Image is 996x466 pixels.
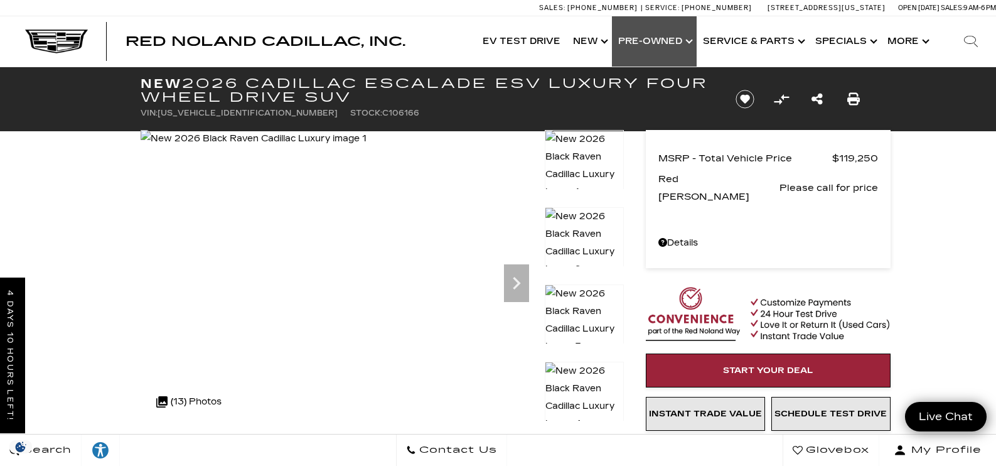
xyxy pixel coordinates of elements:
a: [STREET_ADDRESS][US_STATE] [768,4,886,12]
span: Live Chat [913,409,979,424]
a: Share this New 2026 Cadillac Escalade ESV Luxury Four Wheel Drive SUV [811,90,823,108]
a: Contact Us [396,435,507,466]
a: Instant Trade Value [646,397,765,431]
span: Start Your Deal [723,366,813,376]
span: $119,250 [832,149,878,167]
a: Red [PERSON_NAME] Please call for price [658,170,878,205]
span: Red Noland Cadillac, Inc. [126,34,405,49]
div: Next [504,264,529,302]
a: Glovebox [783,435,879,466]
img: New 2026 Black Raven Cadillac Luxury image 1 [545,130,624,202]
img: New 2026 Black Raven Cadillac Luxury image 3 [545,284,624,356]
div: (13) Photos [150,387,228,417]
a: New [567,16,612,67]
span: Schedule Test Drive [774,409,887,419]
a: Specials [809,16,881,67]
span: Stock: [350,109,382,117]
a: Details [658,234,878,252]
a: Service: [PHONE_NUMBER] [641,4,755,11]
span: C106166 [382,109,419,117]
span: [PHONE_NUMBER] [567,4,638,12]
span: Sales: [539,4,565,12]
button: More [881,16,933,67]
div: Explore your accessibility options [82,441,119,460]
span: My Profile [906,442,982,459]
span: [PHONE_NUMBER] [682,4,752,12]
a: Print this New 2026 Cadillac Escalade ESV Luxury Four Wheel Drive SUV [847,90,860,108]
img: New 2026 Black Raven Cadillac Luxury image 2 [545,207,624,279]
img: New 2026 Black Raven Cadillac Luxury image 1 [141,130,367,148]
a: Explore your accessibility options [82,435,120,466]
span: Red [PERSON_NAME] [658,170,779,205]
span: VIN: [141,109,158,117]
span: [US_VEHICLE_IDENTIFICATION_NUMBER] [158,109,338,117]
a: Schedule Test Drive [771,397,891,431]
a: MSRP - Total Vehicle Price $119,250 [658,149,878,167]
span: Open [DATE] [898,4,940,12]
span: Please call for price [779,179,878,197]
a: Service & Parts [697,16,809,67]
img: Cadillac Dark Logo with Cadillac White Text [25,30,88,53]
button: Save vehicle [731,89,759,109]
a: Start Your Deal [646,354,891,387]
a: EV Test Drive [476,16,567,67]
span: MSRP - Total Vehicle Price [658,149,832,167]
button: Compare Vehicle [772,90,791,109]
div: Search [946,16,996,67]
a: Sales: [PHONE_NUMBER] [539,4,641,11]
span: Instant Trade Value [649,409,762,419]
a: Live Chat [905,402,987,431]
span: Sales: [941,4,963,12]
a: Pre-Owned [612,16,697,67]
span: Search [19,442,72,459]
span: Glovebox [803,442,869,459]
span: Service: [645,4,680,12]
a: Red Noland Cadillac, Inc. [126,35,405,48]
span: Contact Us [416,442,497,459]
button: Open user profile menu [879,435,996,466]
img: Opt-Out Icon [6,440,35,453]
img: New 2026 Black Raven Cadillac Luxury image 4 [545,362,624,433]
section: Click to Open Cookie Consent Modal [6,440,35,453]
span: 9 AM-6 PM [963,4,996,12]
strong: New [141,76,182,91]
h1: 2026 Cadillac Escalade ESV Luxury Four Wheel Drive SUV [141,77,715,104]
